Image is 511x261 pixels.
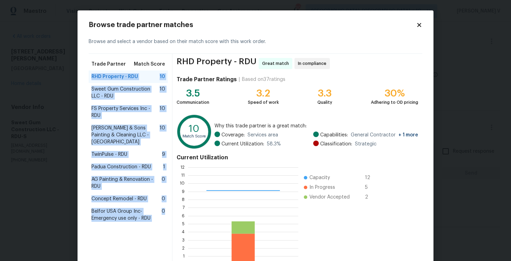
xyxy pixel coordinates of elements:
span: Sweet Gum Construction LLC - RDU [91,86,160,100]
span: Capacity [309,174,330,181]
span: Services area [248,132,278,138]
span: In Progress [309,184,335,191]
span: 5 [365,184,376,191]
span: [PERSON_NAME] & Sons Painting & Cleaning LLC - [GEOGRAPHIC_DATA] [91,125,160,145]
div: 30% [371,90,418,97]
span: Belfor USA Group Inc-Emergency use only - RDU [91,208,162,222]
span: Why this trade partner is a great match: [214,123,418,129]
span: 2 [365,194,376,201]
text: 10 [180,181,185,185]
span: 9 [162,151,165,158]
span: 0 [162,208,165,222]
span: 0 [162,195,165,202]
text: 4 [182,230,185,234]
span: General Contractor [351,132,418,138]
div: Adhering to OD pricing [371,99,418,106]
span: Capabilities: [320,132,348,138]
span: Current Utilization: [221,141,264,148]
div: 3.2 [248,90,279,97]
text: 9 [182,190,185,194]
span: TwinPulse - RDU [91,151,127,158]
span: Vendor Accepted [309,194,350,201]
text: 7 [182,205,185,210]
text: 11 [181,173,185,177]
text: 8 [182,197,185,202]
span: 10 [160,105,165,119]
div: Based on 37 ratings [242,76,285,83]
h4: Trade Partner Ratings [177,76,237,83]
text: Match Score [182,134,206,138]
span: 1 [163,163,165,170]
span: Strategic [355,141,376,148]
span: AG Painting & Renovation - RDU [91,176,162,190]
div: Communication [177,99,209,106]
span: Padua Construction - RDU [91,163,151,170]
div: 3.5 [177,90,209,97]
text: 12 [180,165,185,169]
div: | [237,76,242,83]
span: 10 [160,125,165,145]
text: 10 [189,124,200,134]
span: 58.3 % [267,141,281,148]
h2: Browse trade partner matches [89,22,416,28]
span: 0 [162,176,165,190]
h4: Current Utilization [177,154,418,161]
span: FS Property Services Inc - RDU [91,105,160,119]
span: + 1 more [398,133,418,137]
span: 10 [160,73,165,80]
span: Great match [262,60,292,67]
span: 10 [160,86,165,100]
span: Coverage: [221,132,245,138]
div: 3.3 [317,90,332,97]
span: RHD Property - RDU [177,58,257,69]
text: 6 [182,214,185,218]
text: 1 [183,254,185,258]
span: Match Score [134,61,165,68]
span: Classification: [320,141,352,148]
span: Concept Remodel - RDU [91,195,147,202]
span: 12 [365,174,376,181]
span: In compliance [298,60,329,67]
text: 3 [182,238,185,242]
text: 5 [182,222,185,226]
div: Quality [317,99,332,106]
span: Trade Partner [91,61,126,68]
text: 2 [182,246,185,250]
div: Speed of work [248,99,279,106]
span: RHD Property - RDU [91,73,138,80]
div: Browse and select a vendor based on their match score with this work order. [89,30,422,54]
